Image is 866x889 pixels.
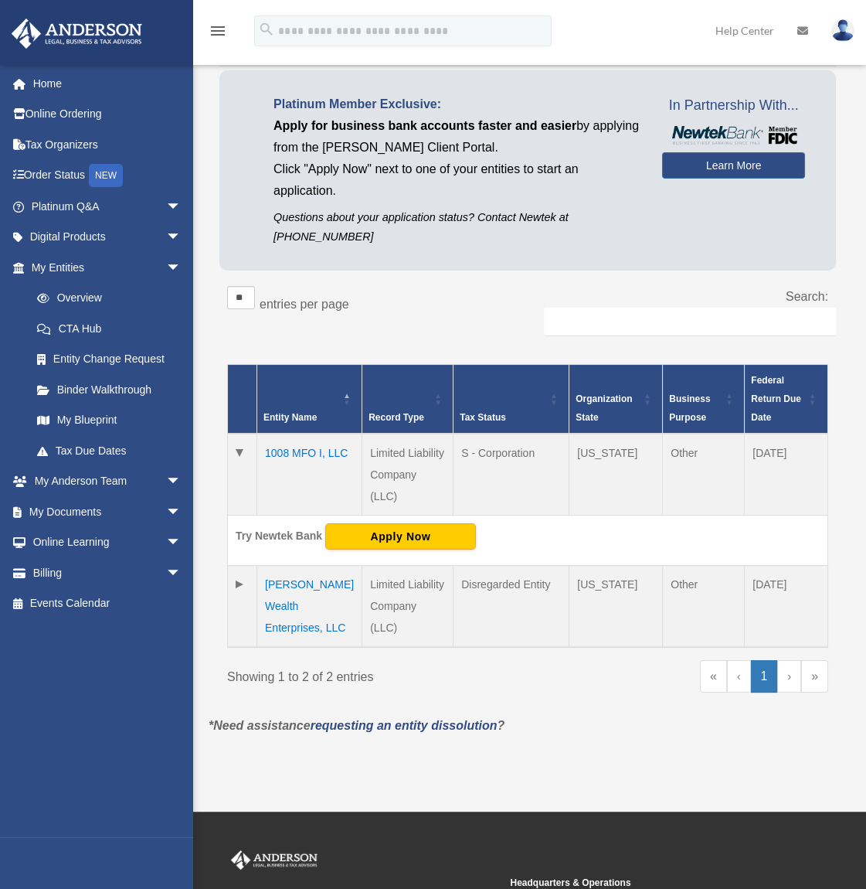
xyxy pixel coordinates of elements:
th: Entity Name: Activate to invert sorting [257,365,362,434]
span: Organization State [576,393,632,423]
td: Other [663,434,745,516]
a: Platinum Q&Aarrow_drop_down [11,191,205,222]
td: Disregarded Entity [453,566,569,648]
th: Organization State: Activate to sort [569,365,663,434]
p: Platinum Member Exclusive: [273,94,639,115]
span: Apply for business bank accounts faster and easier [273,119,576,132]
span: arrow_drop_down [166,222,197,254]
img: NewtekBankLogoSM.png [670,126,797,145]
span: Tax Status [460,412,506,423]
a: Tax Organizers [11,129,205,160]
a: requesting an entity dissolution [311,719,498,732]
td: Limited Liability Company (LLC) [362,434,453,516]
td: 1008 MFO I, LLC [257,434,362,516]
a: Overview [22,283,189,314]
th: Record Type: Activate to sort [362,365,453,434]
a: My Blueprint [22,405,197,436]
span: arrow_drop_down [166,527,197,559]
span: arrow_drop_down [166,252,197,284]
img: Anderson Advisors Platinum Portal [228,850,321,870]
div: Showing 1 to 2 of 2 entries [227,660,516,688]
td: S - Corporation [453,434,569,516]
img: User Pic [831,19,854,42]
td: [PERSON_NAME] Wealth Enterprises, LLC [257,566,362,648]
span: Business Purpose [669,393,710,423]
img: Anderson Advisors Platinum Portal [7,19,147,49]
td: [US_STATE] [569,566,663,648]
td: Other [663,566,745,648]
td: [DATE] [745,434,828,516]
label: Search: [786,290,828,303]
a: Previous [727,660,751,693]
span: arrow_drop_down [166,466,197,498]
span: Entity Name [263,412,317,423]
p: Questions about your application status? Contact Newtek at [PHONE_NUMBER] [273,208,639,247]
td: [US_STATE] [569,434,663,516]
a: My Documentsarrow_drop_down [11,496,205,527]
span: arrow_drop_down [166,191,197,223]
td: Limited Liability Company (LLC) [362,566,453,648]
a: Billingarrow_drop_down [11,557,205,588]
i: search [258,21,275,38]
div: Try Newtek Bank [236,526,322,546]
a: Order StatusNEW [11,160,205,192]
i: menu [209,22,227,40]
a: My Anderson Teamarrow_drop_down [11,466,205,497]
p: by applying from the [PERSON_NAME] Client Portal. [273,115,639,158]
em: *Need assistance ? [209,719,504,732]
a: Next [777,660,801,693]
button: Apply Now [325,523,476,550]
a: Tax Due Dates [22,435,197,466]
a: Events Calendar [11,588,205,619]
div: NEW [89,164,123,187]
a: First [700,660,727,693]
a: Online Ordering [11,99,205,130]
span: arrow_drop_down [166,557,197,589]
th: Tax Status: Activate to sort [453,365,569,434]
a: Binder Walkthrough [22,374,197,405]
a: Digital Productsarrow_drop_down [11,222,205,253]
a: My Entitiesarrow_drop_down [11,252,197,283]
span: In Partnership With... [662,94,805,118]
label: entries per page [260,298,349,311]
a: Home [11,68,205,99]
span: Federal Return Due Date [751,375,801,423]
th: Business Purpose: Activate to sort [663,365,745,434]
a: Learn More [662,152,805,179]
p: Click "Apply Now" next to one of your entities to start an application. [273,158,639,202]
a: Last [801,660,828,693]
a: menu [209,27,227,40]
a: Entity Change Request [22,344,197,375]
a: CTA Hub [22,313,197,344]
a: Online Learningarrow_drop_down [11,527,205,558]
td: [DATE] [745,566,828,648]
span: Record Type [368,412,424,423]
th: Federal Return Due Date: Activate to sort [745,365,828,434]
a: 1 [751,660,778,693]
span: arrow_drop_down [166,496,197,528]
